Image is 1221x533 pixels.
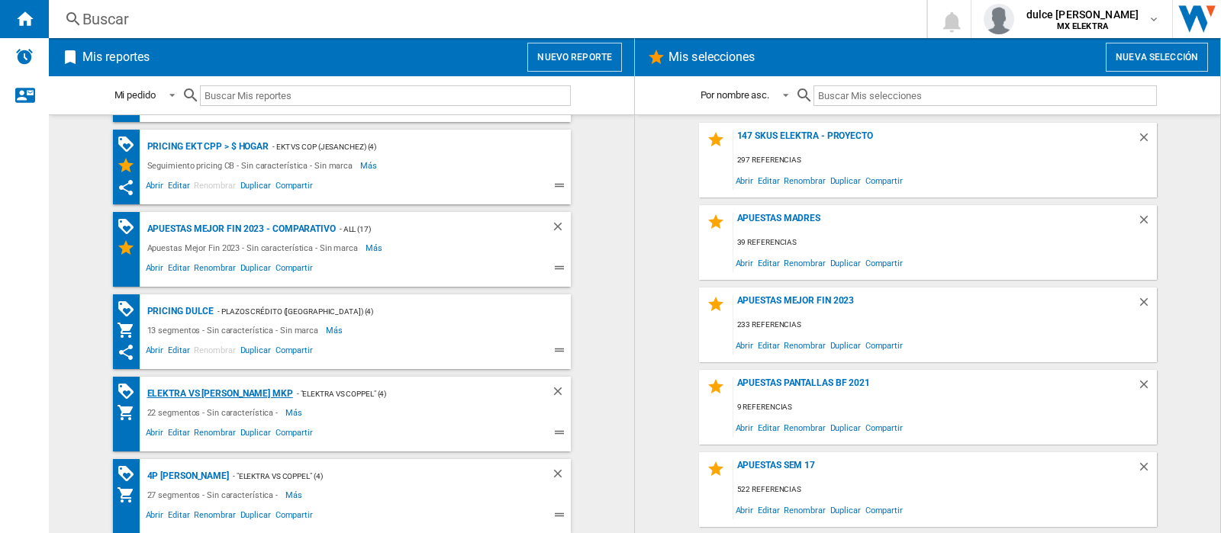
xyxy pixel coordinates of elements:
[733,252,756,273] span: Abrir
[143,302,214,321] div: Pricing Dulce
[828,252,863,273] span: Duplicar
[273,425,315,444] span: Compartir
[1137,295,1157,316] div: Borrar
[551,220,571,239] div: Borrar
[551,384,571,403] div: Borrar
[143,486,286,504] div: 27 segmentos - Sin característica -
[828,170,863,191] span: Duplicar
[527,43,622,72] button: Nuevo reporte
[143,239,366,257] div: Apuestas Mejor Fin 2023 - Sin característica - Sin marca
[143,261,166,279] span: Abrir
[551,467,571,486] div: Borrar
[143,467,229,486] div: 4P [PERSON_NAME]
[863,499,905,520] span: Compartir
[143,156,361,175] div: Seguimiento pricing CB - Sin característica - Sin marca
[117,178,135,197] ng-md-icon: Este reporte se ha compartido contigo
[117,343,135,361] ng-md-icon: Este reporte se ha compartido contigo
[238,508,273,526] span: Duplicar
[1137,460,1157,480] div: Borrar
[117,321,143,339] div: Mi colección
[733,151,1157,170] div: 297 referencias
[733,499,756,520] span: Abrir
[863,335,905,355] span: Compartir
[733,316,1157,335] div: 233 referencias
[238,261,273,279] span: Duplicar
[1057,21,1108,31] b: MX ELEKTRA
[166,178,192,197] span: Editar
[192,508,237,526] span: Renombrar
[200,85,571,106] input: Buscar Mis reportes
[781,499,827,520] span: Renombrar
[733,417,756,438] span: Abrir
[828,499,863,520] span: Duplicar
[238,343,273,361] span: Duplicar
[273,343,315,361] span: Compartir
[1137,130,1157,151] div: Borrar
[360,156,379,175] span: Más
[1137,377,1157,398] div: Borrar
[238,178,273,197] span: Duplicar
[166,508,192,526] span: Editar
[143,321,327,339] div: 13 segmentos - Sin característica - Sin marca
[733,170,756,191] span: Abrir
[117,135,143,154] div: Matriz de PROMOCIONES
[285,486,304,504] span: Más
[166,425,192,444] span: Editar
[1106,43,1208,72] button: Nueva selección
[143,508,166,526] span: Abrir
[166,261,192,279] span: Editar
[733,233,1157,252] div: 39 referencias
[273,508,315,526] span: Compartir
[733,295,1137,316] div: Apuestas Mejor Fin 2023
[117,486,143,504] div: Mi colección
[238,425,273,444] span: Duplicar
[828,417,863,438] span: Duplicar
[733,398,1157,417] div: 9 referencias
[733,480,1157,499] div: 522 referencias
[781,417,827,438] span: Renombrar
[192,178,237,197] span: Renombrar
[733,335,756,355] span: Abrir
[733,460,1137,480] div: APUESTAS SEM 17
[863,417,905,438] span: Compartir
[273,261,315,279] span: Compartir
[143,403,286,422] div: 22 segmentos - Sin característica -
[117,403,143,422] div: Mi colección
[984,4,1014,34] img: profile.jpg
[828,335,863,355] span: Duplicar
[273,178,315,197] span: Compartir
[326,321,345,339] span: Más
[117,464,143,483] div: Matriz de PROMOCIONES
[665,43,759,72] h2: Mis selecciones
[114,89,156,101] div: Mi pedido
[117,239,143,257] div: Mis Selecciones
[117,382,143,401] div: Matriz de PROMOCIONES
[15,47,34,66] img: alerts-logo.svg
[82,8,887,30] div: Buscar
[781,170,827,191] span: Renombrar
[863,170,905,191] span: Compartir
[192,261,237,279] span: Renombrar
[285,403,304,422] span: Más
[733,377,1137,398] div: Apuestas PANTALLAS BF 2021
[863,252,905,273] span: Compartir
[269,137,540,156] div: - EKT vs Cop (jesanchez) (4)
[229,467,520,486] div: - "Elektra vs Coppel" (4)
[117,300,143,319] div: Matriz de PROMOCIONES
[1026,7,1139,22] span: dulce [PERSON_NAME]
[781,252,827,273] span: Renombrar
[293,384,520,403] div: - "Elektra vs Coppel" (4)
[192,343,237,361] span: Renombrar
[143,384,293,403] div: ELEKTRA VS [PERSON_NAME] MKP
[117,156,143,175] div: Mis Selecciones
[755,335,781,355] span: Editar
[117,217,143,236] div: Matriz de PROMOCIONES
[166,343,192,361] span: Editar
[701,89,770,101] div: Por nombre asc.
[755,417,781,438] span: Editar
[214,302,540,321] div: - Plazos Crédito ([GEOGRAPHIC_DATA]) (4)
[755,499,781,520] span: Editar
[1137,213,1157,233] div: Borrar
[79,43,153,72] h2: Mis reportes
[336,220,520,239] div: - ALL (17)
